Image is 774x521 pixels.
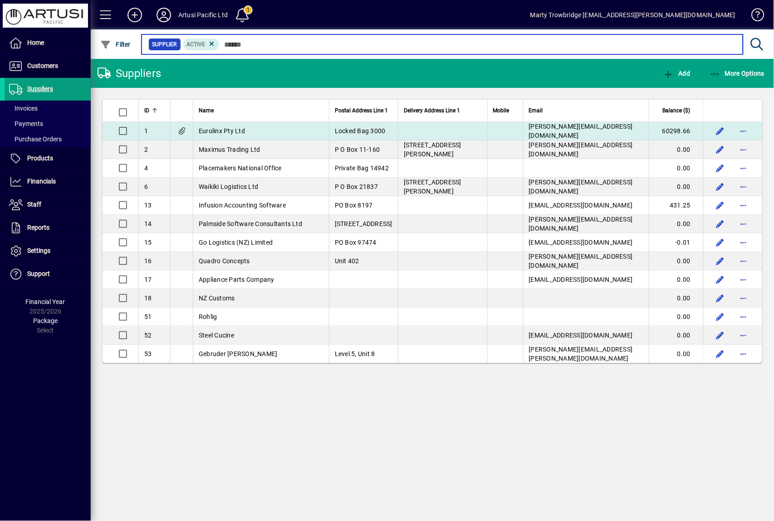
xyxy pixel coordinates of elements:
span: Placemakers National Office [199,164,282,172]
mat-chip: Activation Status: Active [183,39,220,50]
span: Filter [100,41,131,48]
span: [PERSON_NAME][EMAIL_ADDRESS][DOMAIN_NAME] [529,178,633,195]
span: Email [529,106,543,116]
a: Products [5,147,91,170]
button: Profile [149,7,178,23]
span: NZ Customs [199,294,235,302]
span: [EMAIL_ADDRESS][DOMAIN_NAME] [529,239,633,246]
span: Staff [27,201,41,208]
span: PO Box 97474 [335,239,377,246]
span: 13 [144,202,152,209]
span: Rohlig [199,313,217,320]
td: 0.00 [649,289,703,308]
span: P O Box 11-160 [335,146,380,153]
span: [STREET_ADDRESS][PERSON_NAME] [404,141,461,158]
span: [EMAIL_ADDRESS][DOMAIN_NAME] [529,332,633,339]
button: More options [736,272,751,287]
div: Suppliers [98,66,161,81]
span: [PERSON_NAME][EMAIL_ADDRESS][DOMAIN_NAME] [529,253,633,269]
span: Delivery Address Line 1 [404,106,460,116]
td: 0.00 [649,178,703,196]
td: 0.00 [649,345,703,363]
button: More options [736,142,751,157]
span: Waikiki Logistics Ltd [199,183,258,190]
span: 2 [144,146,148,153]
button: Edit [713,347,727,361]
span: Add [663,70,690,77]
span: Active [187,41,206,48]
div: Mobile [493,106,518,116]
span: 17 [144,276,152,283]
button: More options [736,235,751,250]
span: Financials [27,178,56,185]
span: Name [199,106,214,116]
span: 51 [144,313,152,320]
span: [EMAIL_ADDRESS][DOMAIN_NAME] [529,202,633,209]
span: [STREET_ADDRESS] [335,220,392,227]
span: Quadro Concepts [199,257,250,265]
a: Support [5,263,91,285]
td: 0.00 [649,270,703,289]
span: Level 5, Unit 8 [335,350,375,357]
span: Mobile [493,106,509,116]
td: 431.25 [649,196,703,215]
button: Add [120,7,149,23]
span: Payments [9,120,43,127]
span: Financial Year [26,298,65,305]
button: More options [736,161,751,175]
div: Balance ($) [655,106,699,116]
span: 14 [144,220,152,227]
button: More options [736,179,751,194]
button: Edit [713,328,727,343]
td: 0.00 [649,252,703,270]
button: Edit [713,272,727,287]
button: Filter [98,36,133,53]
span: Package [33,317,58,324]
button: More options [736,328,751,343]
button: Edit [713,291,727,305]
span: Postal Address Line 1 [335,106,388,116]
span: ID [144,106,149,116]
button: More options [736,124,751,138]
span: [PERSON_NAME][EMAIL_ADDRESS][DOMAIN_NAME] [529,141,633,158]
a: Payments [5,116,91,131]
td: -0.01 [649,233,703,252]
td: 60298.66 [649,122,703,140]
span: Reports [27,224,49,231]
span: 6 [144,183,148,190]
div: ID [144,106,165,116]
a: Home [5,32,91,54]
span: 1 [144,127,148,135]
div: Artusi Pacific Ltd [178,8,228,22]
span: More Options [710,70,765,77]
td: 0.00 [649,326,703,345]
a: Invoices [5,101,91,116]
span: Purchase Orders [9,135,62,143]
button: More options [736,198,751,212]
button: Edit [713,198,727,212]
div: Name [199,106,323,116]
span: Appliance Parts Company [199,276,274,283]
button: Edit [713,124,727,138]
span: P O Box 21837 [335,183,378,190]
span: Products [27,154,53,162]
div: Marty Trowbridge [EMAIL_ADDRESS][PERSON_NAME][DOMAIN_NAME] [530,8,735,22]
span: [STREET_ADDRESS][PERSON_NAME] [404,178,461,195]
button: Add [661,65,692,82]
button: Edit [713,217,727,231]
span: [PERSON_NAME][EMAIL_ADDRESS][PERSON_NAME][DOMAIN_NAME] [529,346,633,362]
span: Infusion Accounting Software [199,202,286,209]
span: Settings [27,247,50,254]
button: More Options [707,65,767,82]
span: Gebruder [PERSON_NAME] [199,350,278,357]
span: 4 [144,164,148,172]
a: Customers [5,55,91,77]
td: 0.00 [649,215,703,233]
span: Customers [27,62,58,69]
a: Purchase Orders [5,131,91,147]
button: Edit [713,161,727,175]
span: Go Logistics (NZ) Limited [199,239,273,246]
button: Edit [713,254,727,268]
span: Private Bag 14942 [335,164,389,172]
span: 16 [144,257,152,265]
